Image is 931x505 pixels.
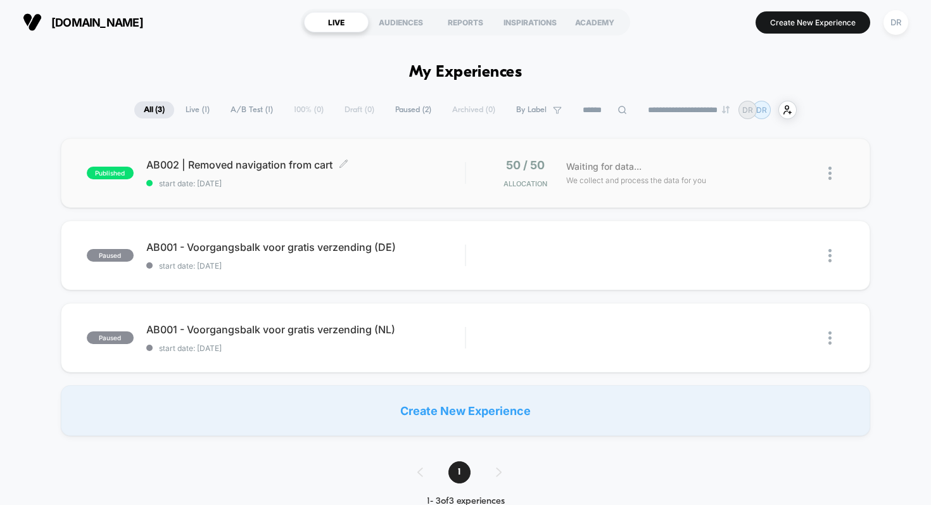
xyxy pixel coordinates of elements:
[176,101,219,118] span: Live ( 1 )
[87,331,134,344] span: paused
[562,12,627,32] div: ACADEMY
[19,12,147,32] button: [DOMAIN_NAME]
[146,241,465,253] span: AB001 - Voorgangsbalk voor gratis verzending (DE)
[87,167,134,179] span: published
[433,12,498,32] div: REPORTS
[61,385,871,436] div: Create New Experience
[146,179,465,188] span: start date: [DATE]
[506,158,545,172] span: 50 / 50
[498,12,562,32] div: INSPIRATIONS
[369,12,433,32] div: AUDIENCES
[304,12,369,32] div: LIVE
[51,16,143,29] span: [DOMAIN_NAME]
[516,105,547,115] span: By Label
[722,106,730,113] img: end
[146,261,465,271] span: start date: [DATE]
[409,63,522,82] h1: My Experiences
[828,249,832,262] img: close
[828,331,832,345] img: close
[23,13,42,32] img: Visually logo
[448,461,471,483] span: 1
[756,11,870,34] button: Create New Experience
[883,10,908,35] div: DR
[566,174,706,186] span: We collect and process the data for you
[880,10,912,35] button: DR
[146,323,465,336] span: AB001 - Voorgangsbalk voor gratis verzending (NL)
[134,101,174,118] span: All ( 3 )
[756,105,767,115] p: DR
[146,343,465,353] span: start date: [DATE]
[146,158,465,171] span: AB002 | Removed navigation from cart
[566,160,642,174] span: Waiting for data...
[87,249,134,262] span: paused
[742,105,753,115] p: DR
[503,179,547,188] span: Allocation
[828,167,832,180] img: close
[221,101,282,118] span: A/B Test ( 1 )
[386,101,441,118] span: Paused ( 2 )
